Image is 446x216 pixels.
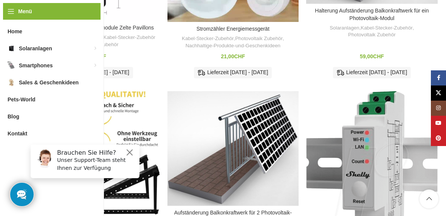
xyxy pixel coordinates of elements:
[82,53,106,59] bdi: 14,50
[19,59,53,72] span: Smartphones
[8,110,19,123] span: Blog
[33,11,110,18] h6: Brauchen Sie Hilfe?
[11,11,29,30] img: Customer service
[95,53,106,59] span: CHF
[330,25,359,32] a: Solaranlagen
[310,25,434,39] div: , ,
[431,70,446,85] a: Facebook Social Link
[373,53,384,59] span: CHF
[167,91,299,206] a: Aufständerung Balkonkraftwerk für 2 Photovoltaik-Module
[8,25,22,38] span: Home
[235,35,283,42] a: Photovoltaik Zubehör
[19,42,52,55] span: Solaranlagen
[8,93,36,106] span: Pets-World
[431,101,446,116] a: Instagram Social Link
[33,18,110,34] p: Unser Support-Team steht Ihnen zur Verfügung
[420,190,438,208] a: Scroll to top button
[18,7,32,16] span: Menü
[431,131,446,146] a: Pinterest Social Link
[8,45,15,52] img: Solaranlagen
[333,67,411,78] div: Lieferzeit [DATE] - [DATE]
[8,62,15,69] img: Smartphones
[197,26,269,32] a: Stromzähler Energiemessgerät
[431,116,446,131] a: YouTube Social Link
[360,53,384,59] bdi: 59,00
[221,53,245,59] bdi: 21,00
[186,42,280,50] a: Nachhaltige-Produkte-und-Geschenkideen
[315,8,429,21] a: Halterung Aufständerung Balkonkraftwerk für ein Photovoltaik-Modul
[8,79,15,86] img: Sales & Geschenkideen
[431,85,446,101] a: X Social Link
[348,31,396,39] a: Photovoltaik Zubehör
[19,76,79,89] span: Sales & Geschenkideen
[234,53,245,59] span: CHF
[361,25,412,32] a: Kabel-Stecker-Zubehör
[101,9,110,19] button: Close
[194,67,272,78] div: Lieferzeit [DATE] - [DATE]
[182,35,234,42] a: Kabel-Stecker-Zubehör
[104,34,155,41] a: Kabel-Stecker-Zubehör
[171,35,295,49] div: , ,
[8,127,27,140] span: Kontakt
